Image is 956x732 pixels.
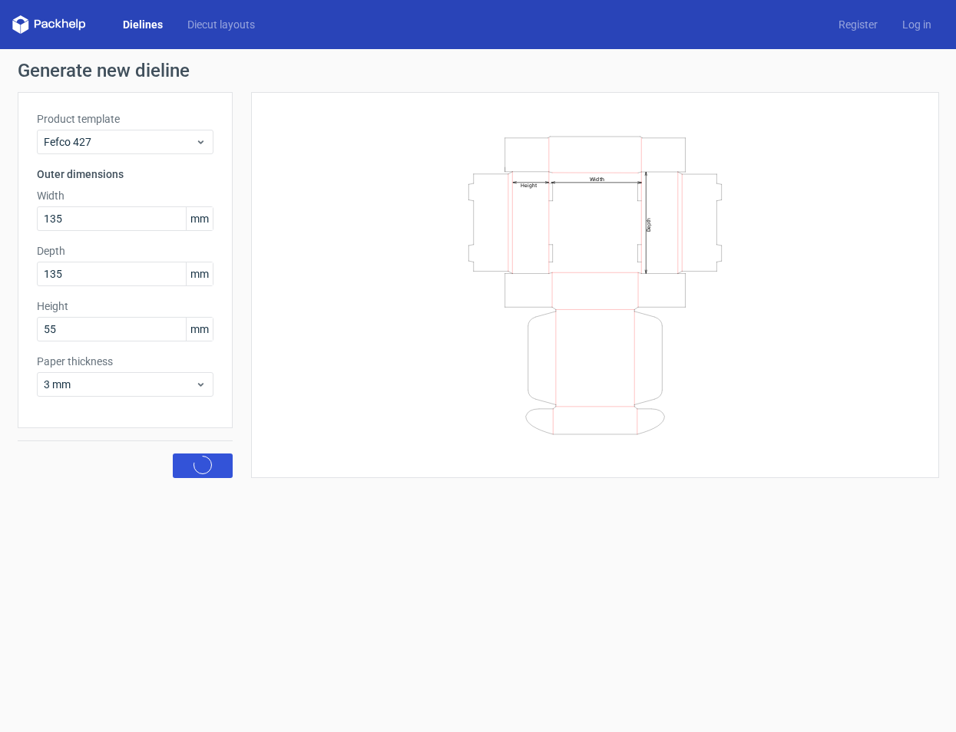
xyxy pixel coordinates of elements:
h3: Outer dimensions [37,167,213,182]
text: Depth [646,217,652,231]
span: mm [186,262,213,285]
span: mm [186,207,213,230]
a: Dielines [111,17,175,32]
text: Height [521,182,537,188]
span: 3 mm [44,377,195,392]
label: Height [37,298,213,314]
a: Diecut layouts [175,17,267,32]
a: Register [826,17,890,32]
label: Paper thickness [37,354,213,369]
a: Log in [890,17,944,32]
span: Fefco 427 [44,134,195,150]
label: Product template [37,111,213,127]
h1: Generate new dieline [18,61,939,80]
label: Width [37,188,213,203]
span: mm [186,318,213,341]
text: Width [590,175,604,182]
label: Depth [37,243,213,259]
